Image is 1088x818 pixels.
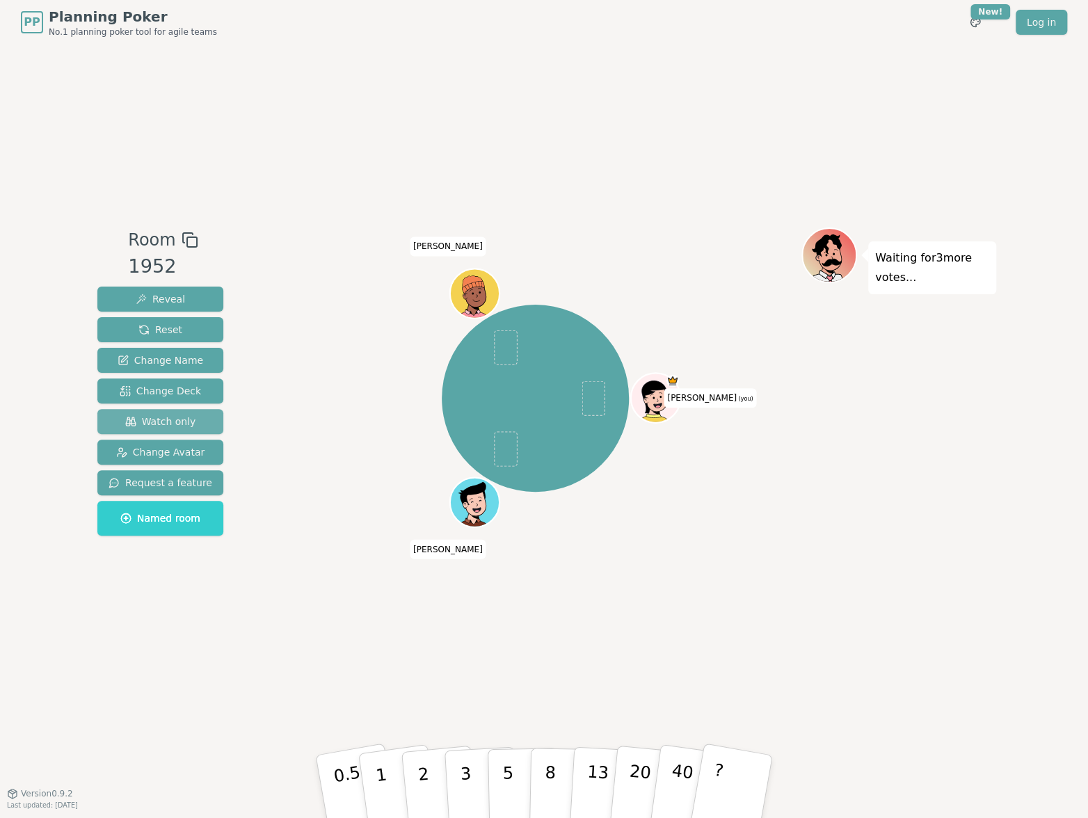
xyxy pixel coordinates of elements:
[116,445,205,459] span: Change Avatar
[737,396,753,402] span: (you)
[118,353,203,367] span: Change Name
[1016,10,1067,35] a: Log in
[125,415,196,428] span: Watch only
[49,26,217,38] span: No.1 planning poker tool for agile teams
[875,248,989,287] p: Waiting for 3 more votes...
[120,511,200,525] span: Named room
[97,348,223,373] button: Change Name
[666,375,679,387] span: dean is the host
[136,292,185,306] span: Reveal
[120,384,201,398] span: Change Deck
[632,375,679,422] button: Click to change your avatar
[21,7,217,38] a: PPPlanning PokerNo.1 planning poker tool for agile teams
[24,14,40,31] span: PP
[49,7,217,26] span: Planning Poker
[97,287,223,312] button: Reveal
[97,501,223,536] button: Named room
[410,237,486,257] span: Click to change your name
[7,801,78,809] span: Last updated: [DATE]
[664,388,756,408] span: Click to change your name
[7,788,73,799] button: Version0.9.2
[97,378,223,403] button: Change Deck
[128,252,198,281] div: 1952
[128,227,175,252] span: Room
[410,540,486,559] span: Click to change your name
[97,440,223,465] button: Change Avatar
[109,476,212,490] span: Request a feature
[97,470,223,495] button: Request a feature
[97,317,223,342] button: Reset
[970,4,1010,19] div: New!
[21,788,73,799] span: Version 0.9.2
[97,409,223,434] button: Watch only
[963,10,988,35] button: New!
[138,323,182,337] span: Reset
